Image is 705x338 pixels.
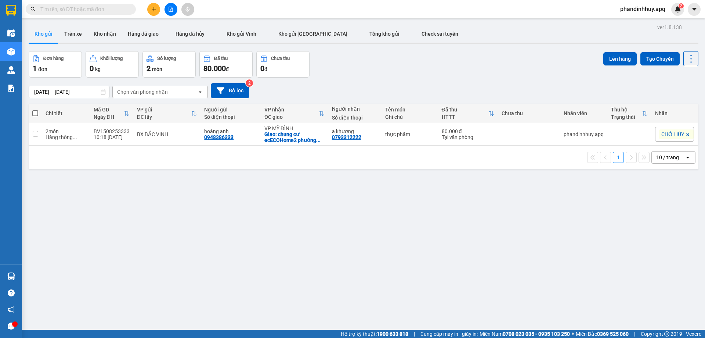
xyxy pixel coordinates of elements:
span: 2 [147,64,151,73]
input: Select a date range. [29,86,109,98]
span: 2 [680,3,682,8]
strong: 0369 525 060 [597,331,629,337]
span: ⚪️ [572,332,574,335]
span: | [634,330,635,338]
input: Tìm tên, số ĐT hoặc mã đơn [40,5,127,13]
div: ĐC lấy [137,114,191,120]
div: 80.000 đ [442,128,495,134]
div: ĐC giao [264,114,319,120]
div: hoàng anh [204,128,257,134]
span: Hàng đã hủy [176,31,205,37]
div: Người nhận [332,106,378,112]
div: Khối lượng [100,56,123,61]
span: 80.000 [203,64,226,73]
button: aim [181,3,194,16]
div: VP nhận [264,107,319,113]
span: đơn [38,66,47,72]
div: Đã thu [214,56,228,61]
div: 10:18 [DATE] [94,134,130,140]
img: solution-icon [7,85,15,92]
img: icon-new-feature [675,6,681,13]
button: Tạo Chuyến [640,52,680,65]
span: plus [151,7,156,12]
div: Số điện thoại [204,114,257,120]
span: 1 [33,64,37,73]
span: Miền Bắc [576,330,629,338]
img: warehouse-icon [7,29,15,37]
button: Lên hàng [603,52,637,65]
span: Tổng kho gửi [369,31,399,37]
button: Kho nhận [88,25,122,43]
div: Nhãn [655,110,694,116]
span: 0 [90,64,94,73]
div: Chưa thu [502,110,556,116]
span: Kho gửi Vinh [227,31,256,37]
button: Số lượng2món [142,51,196,78]
th: Toggle SortBy [261,104,328,123]
div: Chi tiết [46,110,86,116]
img: warehouse-icon [7,273,15,280]
div: Giao: chung cư ecECOHome2 phường đồng ngạc bác từ liêm HN [264,131,325,143]
sup: 2 [679,3,684,8]
button: Chưa thu0đ [256,51,310,78]
div: Trạng thái [611,114,642,120]
div: VP gửi [137,107,191,113]
span: Kho gửi [GEOGRAPHIC_DATA] [278,31,347,37]
div: Hàng thông thường [46,134,86,140]
span: aim [185,7,190,12]
button: Đơn hàng1đơn [29,51,82,78]
div: Người gửi [204,107,257,113]
span: CHỜ HỦY [661,131,684,138]
span: copyright [664,331,669,337]
div: Thu hộ [611,107,642,113]
span: search [30,7,36,12]
img: warehouse-icon [7,48,15,56]
span: đ [226,66,229,72]
th: Toggle SortBy [90,104,133,123]
strong: 0708 023 035 - 0935 103 250 [503,331,570,337]
span: món [152,66,162,72]
div: Chọn văn phòng nhận [117,88,168,96]
span: file-add [168,7,173,12]
div: 10 / trang [656,154,679,161]
span: ... [316,137,321,143]
th: Toggle SortBy [133,104,201,123]
button: file-add [164,3,177,16]
svg: open [197,89,203,95]
div: Tên món [385,107,434,113]
div: Số điện thoại [332,115,378,121]
button: 1 [613,152,624,163]
div: Chưa thu [271,56,290,61]
div: ver 1.8.138 [657,23,682,31]
div: thực phẩm [385,131,434,137]
div: Tại văn phòng [442,134,495,140]
div: Đã thu [442,107,489,113]
button: caret-down [688,3,701,16]
button: Đã thu80.000đ [199,51,253,78]
span: Check sai tuyến [422,31,458,37]
span: Miền Nam [480,330,570,338]
div: a khương [332,128,378,134]
span: message [8,323,15,330]
span: | [414,330,415,338]
div: Nhân viên [564,110,604,116]
div: Ghi chú [385,114,434,120]
span: kg [95,66,101,72]
button: Trên xe [58,25,88,43]
div: phandinhhuy.apq [564,131,604,137]
button: Bộ lọc [211,83,249,98]
span: notification [8,306,15,313]
div: BV1508253333 [94,128,130,134]
span: question-circle [8,289,15,296]
th: Toggle SortBy [438,104,498,123]
svg: open [685,154,691,160]
div: Số lượng [157,56,176,61]
button: Khối lượng0kg [86,51,139,78]
span: Cung cấp máy in - giấy in: [420,330,478,338]
div: Đơn hàng [43,56,64,61]
span: phandinhhuy.apq [614,4,671,14]
div: HTTT [442,114,489,120]
div: Mã GD [94,107,124,113]
div: BX BẮC VINH [137,131,197,137]
span: caret-down [691,6,698,13]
